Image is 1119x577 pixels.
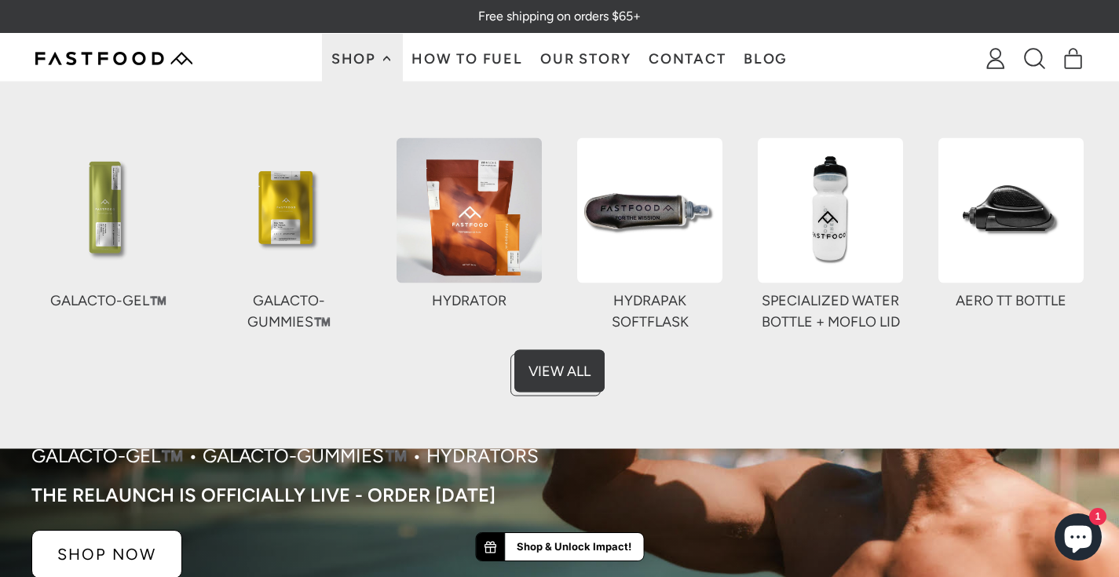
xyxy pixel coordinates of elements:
span: Shop [331,52,380,66]
p: The RELAUNCH IS OFFICIALLY LIVE - ORDER [DATE] [31,484,496,506]
a: Contact [640,34,735,83]
a: How To Fuel [403,34,532,83]
a: Blog [735,34,797,83]
img: Fastfood [35,52,192,65]
p: SHOP NOW [57,546,156,562]
inbox-online-store-chat: Shopify online store chat [1050,513,1106,564]
a: Our Story [532,34,640,83]
p: Galacto-Gel™️ • Galacto-Gummies™️ • Hydrators [31,444,539,469]
button: Shop [322,34,402,83]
